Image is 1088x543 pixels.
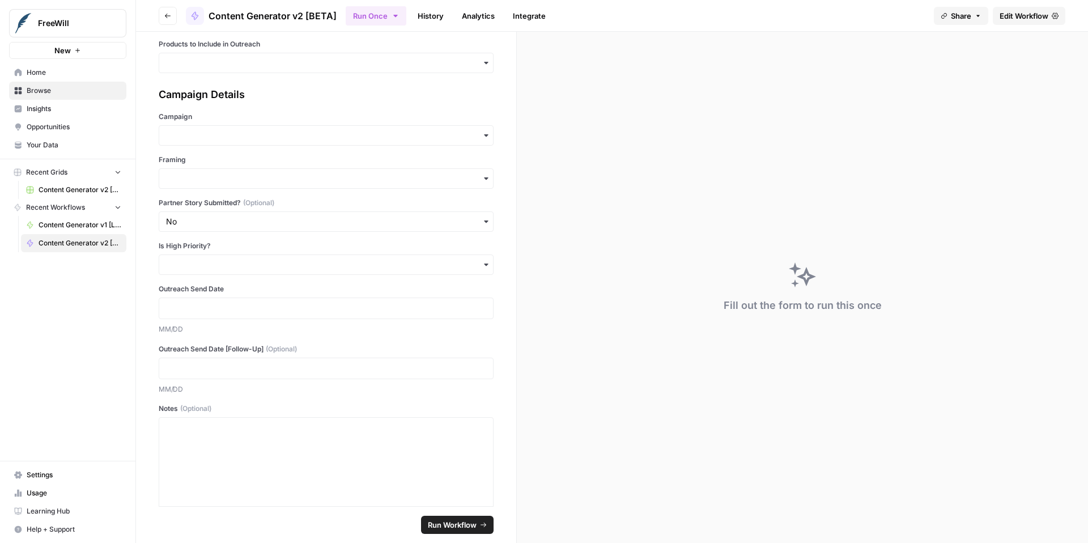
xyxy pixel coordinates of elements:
a: Learning Hub [9,502,126,520]
a: Edit Workflow [993,7,1065,25]
span: Edit Workflow [1000,10,1048,22]
p: MM/DD [159,324,494,335]
span: (Optional) [180,404,211,414]
label: Is High Priority? [159,241,494,251]
span: Learning Hub [27,506,121,516]
label: Outreach Send Date [Follow-Up] [159,344,494,354]
a: Content Generator v1 [LIVE] [21,216,126,234]
span: Run Workflow [428,519,477,531]
span: Content Generator v2 [BETA] [209,9,337,23]
label: Products to Include in Outreach [159,39,494,49]
img: FreeWill Logo [13,13,33,33]
span: FreeWill [38,18,107,29]
a: Content Generator v2 [DRAFT] Test [21,181,126,199]
button: Share [934,7,988,25]
a: History [411,7,450,25]
button: Recent Grids [9,164,126,181]
a: Content Generator v2 [BETA] [21,234,126,252]
div: Campaign Details [159,87,494,103]
a: Browse [9,82,126,100]
a: Usage [9,484,126,502]
span: Content Generator v2 [DRAFT] Test [39,185,121,195]
button: Run Workflow [421,516,494,534]
span: Your Data [27,140,121,150]
label: Partner Story Submitted? [159,198,494,208]
span: Content Generator v1 [LIVE] [39,220,121,230]
span: Recent Workflows [26,202,85,213]
a: Home [9,63,126,82]
input: No [166,216,486,227]
span: Help + Support [27,524,121,534]
button: Run Once [346,6,406,26]
span: Settings [27,470,121,480]
p: MM/DD [159,384,494,395]
label: Framing [159,155,494,165]
span: (Optional) [243,198,274,208]
label: Outreach Send Date [159,284,494,294]
span: (Optional) [266,344,297,354]
span: Content Generator v2 [BETA] [39,238,121,248]
button: New [9,42,126,59]
a: Integrate [506,7,552,25]
span: Recent Grids [26,167,67,177]
a: Insights [9,100,126,118]
label: Campaign [159,112,494,122]
a: Analytics [455,7,501,25]
a: Your Data [9,136,126,154]
button: Workspace: FreeWill [9,9,126,37]
span: Share [951,10,971,22]
span: New [54,45,71,56]
span: Opportunities [27,122,121,132]
span: Usage [27,488,121,498]
button: Help + Support [9,520,126,538]
div: Fill out the form to run this once [724,298,882,313]
button: Recent Workflows [9,199,126,216]
a: Opportunities [9,118,126,136]
a: Content Generator v2 [BETA] [186,7,337,25]
label: Notes [159,404,494,414]
span: Home [27,67,121,78]
span: Insights [27,104,121,114]
a: Settings [9,466,126,484]
span: Browse [27,86,121,96]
